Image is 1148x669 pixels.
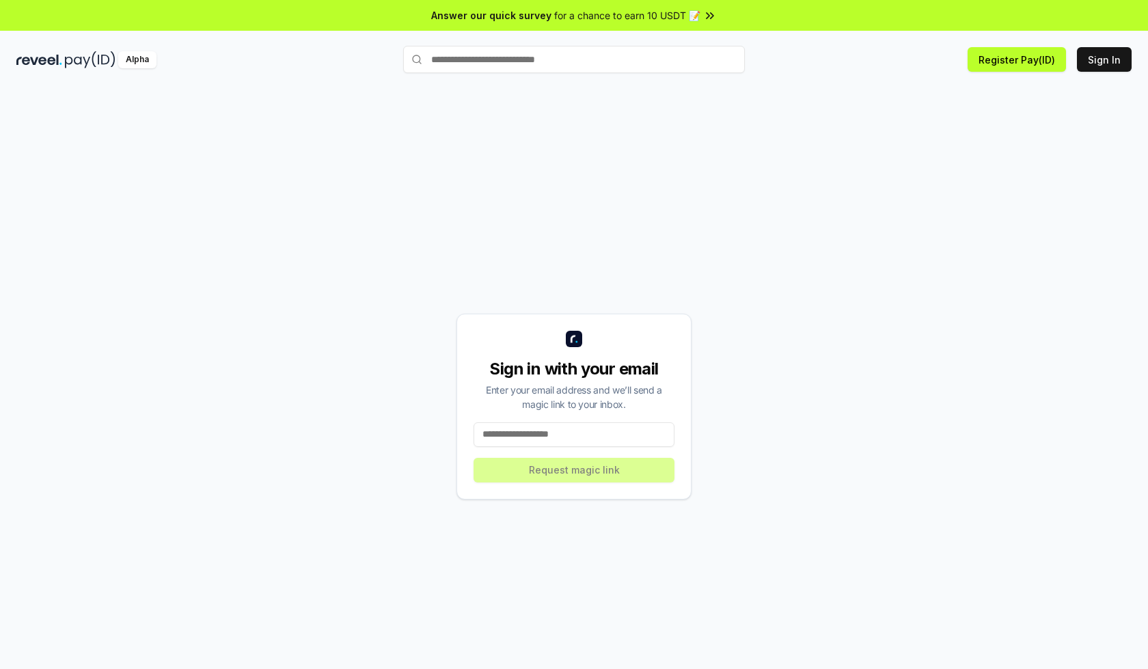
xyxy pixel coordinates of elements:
span: for a chance to earn 10 USDT 📝 [554,8,700,23]
span: Answer our quick survey [431,8,551,23]
img: reveel_dark [16,51,62,68]
div: Enter your email address and we’ll send a magic link to your inbox. [474,383,674,411]
img: pay_id [65,51,115,68]
img: logo_small [566,331,582,347]
div: Sign in with your email [474,358,674,380]
div: Alpha [118,51,156,68]
button: Sign In [1077,47,1132,72]
button: Register Pay(ID) [968,47,1066,72]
